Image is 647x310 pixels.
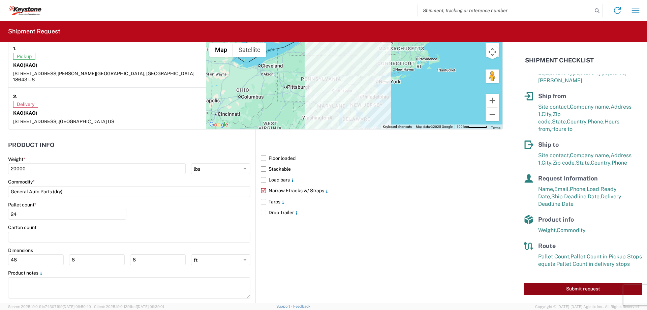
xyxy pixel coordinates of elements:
span: City, [542,111,553,117]
span: Commodity [557,227,586,233]
button: Zoom in [486,94,499,107]
span: (KAO) [24,62,37,68]
span: [STREET_ADDRESS], [13,119,59,124]
span: Name, [538,186,554,192]
span: [PERSON_NAME] [538,77,582,84]
strong: 1. [13,45,17,53]
span: Route [538,242,556,249]
span: Country, [567,118,588,125]
button: Keyboard shortcuts [383,124,412,129]
span: Company name, [570,152,611,159]
span: Map data ©2025 Google [416,125,453,129]
label: Drop Trailer [261,207,503,218]
label: Stackable [261,164,503,174]
span: Server: 2025.19.0-91c74307f99 [8,305,91,309]
span: [GEOGRAPHIC_DATA] US [59,119,114,124]
strong: KAO [13,110,37,116]
label: Carton count [8,224,36,230]
span: Ship to [538,141,559,148]
span: Ship Deadline Date, [551,193,601,200]
span: Client: 2025.19.0-129fbcf [94,305,164,309]
input: W [69,254,125,265]
label: Weight [8,156,25,162]
span: Ship from [538,92,566,100]
span: [DATE] 09:50:40 [63,305,91,309]
span: Phone [612,160,627,166]
button: Show satellite imagery [233,43,266,57]
span: Copyright © [DATE]-[DATE] Agistix Inc., All Rights Reserved [535,304,639,310]
button: Show street map [209,43,233,57]
span: Phone, [570,186,587,192]
label: Narrow Etracks w/ Straps [261,185,503,196]
input: H [130,254,186,265]
label: Floor loaded [261,153,503,164]
span: Pickup [13,53,35,60]
span: Request Information [538,175,598,182]
span: Pallet Count, [538,253,571,260]
h2: Shipment Checklist [525,56,594,64]
span: City, [542,160,553,166]
a: Support [276,304,293,308]
span: Company name, [570,104,611,110]
button: Map Scale: 100 km per 52 pixels [455,124,489,129]
span: Zip code, [553,160,576,166]
a: Open this area in Google Maps (opens a new window) [208,120,230,129]
img: Google [208,120,230,129]
a: Feedback [293,304,310,308]
button: Drag Pegman onto the map to open Street View [486,69,499,83]
span: [STREET_ADDRESS][PERSON_NAME] [13,71,96,76]
span: Site contact, [538,104,570,110]
span: Country, [591,160,612,166]
span: [DATE] 09:39:01 [137,305,164,309]
label: Commodity [8,179,35,185]
strong: 2. [13,92,18,101]
button: Toggle fullscreen view [486,43,499,57]
h2: Shipment Request [8,27,60,35]
span: Delivery [13,101,38,108]
span: Site contact, [538,152,570,159]
a: Terms [491,126,500,130]
span: State, [576,160,591,166]
input: Shipment, tracking or reference number [418,4,592,17]
label: Tarps [261,196,503,207]
label: Load bars [261,174,503,185]
button: Zoom out [486,108,499,121]
span: Phone, [588,118,605,125]
span: [GEOGRAPHIC_DATA], [GEOGRAPHIC_DATA] 18643 US [13,71,194,82]
label: Dimensions [8,247,33,253]
button: Map camera controls [486,45,499,59]
strong: KAO [13,62,37,68]
label: Product notes [8,270,44,276]
span: (KAO) [24,110,37,116]
span: Product info [538,216,574,223]
button: Submit request [524,283,642,295]
span: Weight, [538,227,557,233]
h2: Product Info [8,142,55,148]
input: L [8,254,64,265]
span: Email, [554,186,570,192]
span: Hours to [551,126,573,132]
span: 100 km [457,125,468,129]
span: State, [552,118,567,125]
label: Pallet count [8,202,36,208]
span: Pallet Count in Pickup Stops equals Pallet Count in delivery stops [538,253,642,267]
